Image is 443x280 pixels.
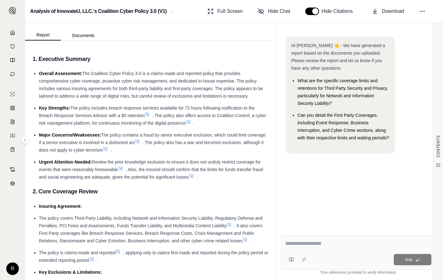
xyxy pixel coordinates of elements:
span: The policy is claims-made and reported [39,250,115,255]
span: Hide Chat [268,8,290,15]
button: Expand sidebar [6,4,19,17]
span: . It also covers First Party coverages like Breach Response Services, Breach Response Costs, Cris... [39,223,262,243]
a: Claim Coverage [4,116,21,128]
span: Review the prior knowledge exclusion to ensure it does not unduly restrict coverage for events th... [39,159,261,172]
span: Ask [405,257,412,262]
button: Documents [61,30,106,40]
span: , applying only to claims first made and reported during the policy period or extended reporting ... [39,250,268,263]
span: . [196,175,198,180]
span: CONTENTS [436,135,441,158]
button: Ask [394,254,431,265]
button: Download [369,5,407,18]
span: Key Strengths: [39,105,70,110]
span: Full Screen [217,8,243,15]
span: Major Concerns/Weaknesses: [39,132,101,137]
span: . [110,148,112,153]
a: Single Policy [4,88,21,100]
span: . [250,238,251,243]
span: Hide Citations [322,8,357,15]
span: Overall Assessment: [39,71,82,76]
span: The policy covers Third Party Liability, including Network and Information Security Liability, Re... [39,216,263,228]
span: Can you detail the First Party Coverages, including Event Response, Business Interruption, and Cy... [297,113,389,140]
span: The Coalition Cyber Policy 3.0 is a claims-made and reported policy that provides comprehensive c... [39,71,263,99]
h3: 1. Executive Summary [33,53,268,65]
div: *Use references provided to verify information. [281,270,435,275]
img: Expand sidebar [9,7,16,14]
button: Expand sidebar [21,136,29,144]
a: Legal Search Engine [4,177,21,190]
a: Documents Vault [4,40,21,53]
span: Key Exclusions & Limitations: [39,270,102,275]
span: . [97,258,98,263]
span: . [193,121,195,126]
a: Contract Analysis [4,163,21,176]
span: . Also, the insured should confirm that the limits for funds transfer fraud and social engineerin... [39,167,263,180]
div: R [6,262,19,275]
a: Custom Report [4,129,21,142]
a: Chat [4,68,21,80]
a: Home [4,26,21,39]
span: Insuring Agreement: [39,204,82,209]
span: The policy contains a fraud by senior executive exclusion, which could limit coverage if a senior... [39,132,266,145]
span: . The policy also offers access to Coalition Control, a cyber risk management platform, for conti... [39,113,266,126]
button: Hide Chat [255,5,293,18]
span: Urgent Attention Needed: [39,159,92,164]
span: The policy includes breach response services available for 72 hours following notification to the... [39,105,255,118]
a: Coverage Table [4,143,21,156]
a: Prompt Library [4,54,21,67]
span: . The policy also has a war and terrorism exclusion, although it does not apply to cyber terrorism [39,140,264,153]
span: Download [382,8,404,15]
span: Hi [PERSON_NAME] 👋 - We have generated a report based on the documents you uploaded. Please revie... [291,43,385,71]
h2: Analysis of InnovateU, LLC.'s Coalition Cyber Policy 3.0 (V1) [30,6,167,17]
span: What are the specific coverage limits and retentions for Third Party Security and Privacy, partic... [297,78,388,106]
button: Full Screen [205,5,245,18]
a: Policy Comparisons [4,102,21,114]
button: Report [25,30,61,40]
h3: 2. Core Coverage Review [33,186,268,197]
